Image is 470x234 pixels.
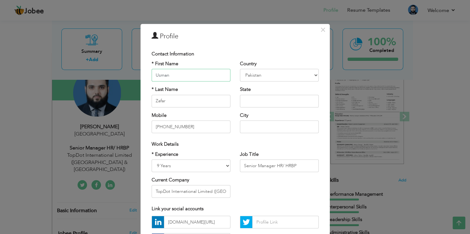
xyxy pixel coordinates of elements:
[152,60,178,67] label: * First Name
[152,51,194,57] span: Contact Information
[152,86,178,93] label: * Last Name
[152,177,189,183] label: Current Company
[152,151,178,158] label: * Experience
[240,151,259,158] label: Job Title
[252,216,319,228] input: Profile Link
[152,141,179,148] span: Work Details
[164,216,230,228] input: Profile Link
[240,112,248,119] label: City
[152,32,319,41] h3: Profile
[318,25,328,35] button: Close
[152,206,204,212] span: Link your social accounts
[240,60,257,67] label: Country
[152,216,164,228] img: linkedin
[240,86,251,93] label: State
[320,24,326,35] span: ×
[152,112,166,119] label: Mobile
[240,216,252,228] img: Twitter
